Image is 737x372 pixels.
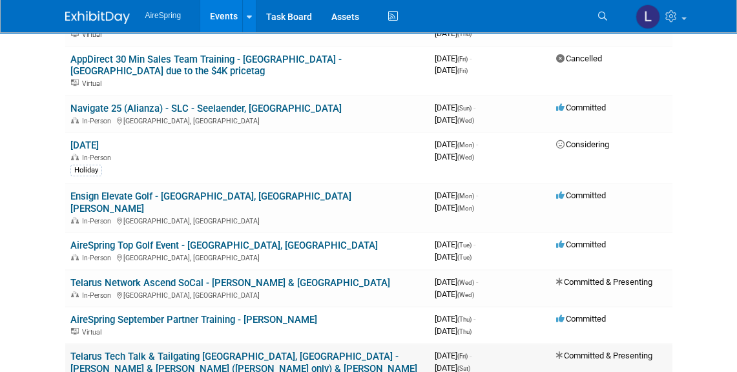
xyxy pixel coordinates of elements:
[435,252,472,262] span: [DATE]
[70,289,424,300] div: [GEOGRAPHIC_DATA], [GEOGRAPHIC_DATA]
[457,56,468,63] span: (Fri)
[457,254,472,261] span: (Tue)
[435,152,474,161] span: [DATE]
[435,351,472,360] span: [DATE]
[435,314,475,324] span: [DATE]
[70,215,424,225] div: [GEOGRAPHIC_DATA], [GEOGRAPHIC_DATA]
[435,139,478,149] span: [DATE]
[457,279,474,286] span: (Wed)
[457,192,474,200] span: (Mon)
[476,139,478,149] span: -
[435,277,478,287] span: [DATE]
[457,328,472,335] span: (Thu)
[556,54,602,63] span: Cancelled
[457,242,472,249] span: (Tue)
[82,291,115,300] span: In-Person
[82,254,115,262] span: In-Person
[71,154,79,160] img: In-Person Event
[71,79,79,86] img: Virtual Event
[457,291,474,298] span: (Wed)
[70,252,424,262] div: [GEOGRAPHIC_DATA], [GEOGRAPHIC_DATA]
[457,154,474,161] span: (Wed)
[71,117,79,123] img: In-Person Event
[476,191,478,200] span: -
[556,240,606,249] span: Committed
[70,115,424,125] div: [GEOGRAPHIC_DATA], [GEOGRAPHIC_DATA]
[473,103,475,112] span: -
[70,103,342,114] a: Navigate 25 (Alianza) - SLC - Seelaender, [GEOGRAPHIC_DATA]
[435,289,474,299] span: [DATE]
[473,314,475,324] span: -
[71,291,79,298] img: In-Person Event
[435,191,478,200] span: [DATE]
[435,240,475,249] span: [DATE]
[457,141,474,149] span: (Mon)
[71,328,79,335] img: Virtual Event
[470,351,472,360] span: -
[476,277,478,287] span: -
[457,67,468,74] span: (Fri)
[65,11,130,24] img: ExhibitDay
[556,277,652,287] span: Committed & Presenting
[70,314,317,325] a: AireSpring September Partner Training - [PERSON_NAME]
[473,240,475,249] span: -
[82,30,105,39] span: Virtual
[71,217,79,223] img: In-Person Event
[70,165,102,176] div: Holiday
[435,65,468,75] span: [DATE]
[145,11,182,20] span: AireSpring
[435,326,472,336] span: [DATE]
[556,351,652,360] span: Committed & Presenting
[70,139,99,151] a: [DATE]
[457,30,472,37] span: (Thu)
[470,54,472,63] span: -
[435,54,472,63] span: [DATE]
[435,115,474,125] span: [DATE]
[457,105,472,112] span: (Sun)
[556,139,609,149] span: Considering
[71,254,79,260] img: In-Person Event
[70,54,342,77] a: AppDirect 30 Min Sales Team Training - [GEOGRAPHIC_DATA] - [GEOGRAPHIC_DATA] due to the $4K pricetag
[70,191,351,214] a: Ensign Elevate Golf - [GEOGRAPHIC_DATA], [GEOGRAPHIC_DATA] [PERSON_NAME]
[70,277,390,289] a: Telarus Network Ascend SoCal - [PERSON_NAME] & [GEOGRAPHIC_DATA]
[457,117,474,124] span: (Wed)
[457,205,474,212] span: (Mon)
[556,103,606,112] span: Committed
[82,154,115,162] span: In-Person
[70,240,378,251] a: AireSpring Top Golf Event - [GEOGRAPHIC_DATA], [GEOGRAPHIC_DATA]
[457,353,468,360] span: (Fri)
[82,328,105,336] span: Virtual
[82,217,115,225] span: In-Person
[556,191,606,200] span: Committed
[636,5,660,29] img: Lisa Chow
[457,316,472,323] span: (Thu)
[82,79,105,88] span: Virtual
[435,203,474,212] span: [DATE]
[82,117,115,125] span: In-Person
[71,30,79,37] img: Virtual Event
[435,28,472,38] span: [DATE]
[435,103,475,112] span: [DATE]
[556,314,606,324] span: Committed
[457,365,470,372] span: (Sat)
